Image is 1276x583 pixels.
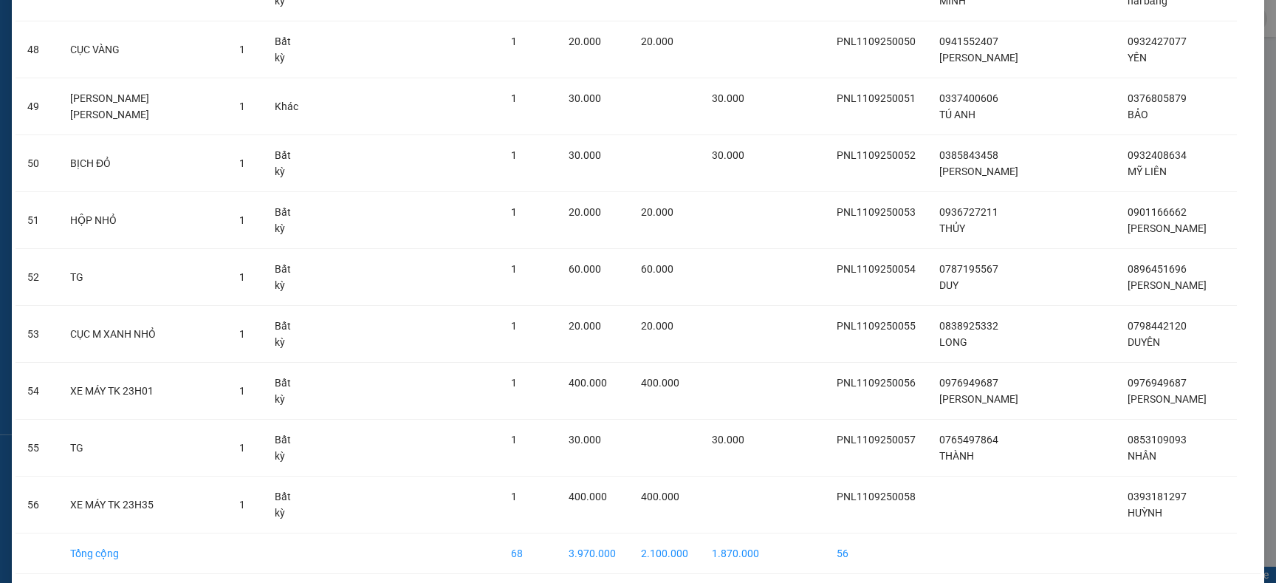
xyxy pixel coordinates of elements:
span: 20.000 [569,320,601,332]
span: 30.000 [712,149,744,161]
td: Bất kỳ [263,306,314,363]
span: 400.000 [641,491,679,502]
td: 49 [16,78,58,135]
span: 400.000 [641,377,679,389]
span: 1 [511,263,517,275]
span: 1 [239,100,245,112]
span: 0932408634 [1128,149,1187,161]
td: Tổng cộng [58,533,227,574]
span: 1 [239,499,245,511]
td: 56 [16,477,58,533]
td: 3.970.000 [557,533,629,574]
span: 1 [511,434,517,446]
span: 0932427077 [1128,35,1187,47]
span: 60.000 [641,263,673,275]
td: 53 [16,306,58,363]
td: 68 [499,533,557,574]
td: 56 [825,533,927,574]
span: 20.000 [569,206,601,218]
span: 1 [239,385,245,397]
span: 0936727211 [939,206,998,218]
span: 1 [511,377,517,389]
span: 0976949687 [939,377,998,389]
span: 20.000 [641,320,673,332]
td: 1.870.000 [700,533,771,574]
span: PNL1109250053 [837,206,916,218]
span: NHÂN [1128,450,1156,462]
td: 2.100.000 [629,533,700,574]
span: 30.000 [569,434,601,446]
td: Bất kỳ [263,135,314,192]
span: [PERSON_NAME] [1128,393,1207,405]
span: PNL1109250050 [837,35,916,47]
span: YẾN [1128,52,1147,64]
span: LONG [939,336,967,348]
span: 30.000 [569,92,601,104]
td: BỊCH ĐỎ [58,135,227,192]
span: 400.000 [569,377,607,389]
td: 54 [16,363,58,420]
span: TÚ ANH [939,109,975,120]
span: 400.000 [569,491,607,502]
span: 60.000 [569,263,601,275]
span: PNL1109250055 [837,320,916,332]
td: 51 [16,192,58,249]
span: 1 [511,206,517,218]
td: [PERSON_NAME] [PERSON_NAME] [58,78,227,135]
td: Bất kỳ [263,363,314,420]
td: 50 [16,135,58,192]
span: 0393181297 [1128,491,1187,502]
span: 0787195567 [939,263,998,275]
span: 20.000 [569,35,601,47]
td: 48 [16,21,58,78]
td: CỤC VÀNG [58,21,227,78]
span: PNL1109250057 [837,434,916,446]
span: 1 [239,44,245,55]
span: 0385843458 [939,149,998,161]
span: 1 [239,442,245,454]
span: 1 [239,157,245,169]
span: HUỲNH [1128,507,1162,519]
span: 0896451696 [1128,263,1187,275]
span: PNL1109250054 [837,263,916,275]
td: CỤC M XANH NHỎ [58,306,227,363]
td: Bất kỳ [263,21,314,78]
td: Bất kỳ [263,249,314,306]
td: Bất kỳ [263,192,314,249]
span: [PERSON_NAME] [939,393,1018,405]
span: 30.000 [712,434,744,446]
td: Bất kỳ [263,477,314,533]
span: [PERSON_NAME] [1128,279,1207,291]
span: 1 [511,491,517,502]
span: 0941552407 [939,35,998,47]
span: 1 [239,214,245,226]
span: 0765497864 [939,434,998,446]
span: 0376805879 [1128,92,1187,104]
td: Bất kỳ [263,420,314,477]
td: 52 [16,249,58,306]
span: 0853109093 [1128,434,1187,446]
span: [PERSON_NAME] [1128,222,1207,234]
span: BẢO [1128,109,1148,120]
td: XE MÁY TK 23H35 [58,477,227,533]
span: THỦY [939,222,965,234]
span: 0901166662 [1128,206,1187,218]
span: [PERSON_NAME] [939,166,1018,177]
span: 0976949687 [1128,377,1187,389]
span: THÀNH [939,450,974,462]
span: 1 [511,149,517,161]
span: 1 [239,271,245,283]
td: Khác [263,78,314,135]
td: TG [58,249,227,306]
td: HỘP NHỎ [58,192,227,249]
span: 30.000 [569,149,601,161]
span: 20.000 [641,206,673,218]
span: 20.000 [641,35,673,47]
span: PNL1109250056 [837,377,916,389]
span: 1 [511,92,517,104]
span: MỸ LIÊN [1128,166,1167,177]
td: TG [58,420,227,477]
td: 55 [16,420,58,477]
span: 30.000 [712,92,744,104]
span: PNL1109250051 [837,92,916,104]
